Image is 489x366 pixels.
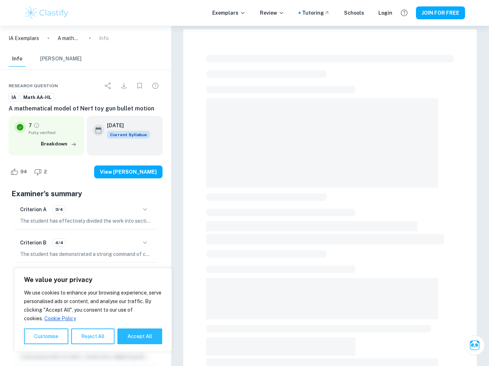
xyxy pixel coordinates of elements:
[148,79,163,93] div: Report issue
[132,79,147,93] div: Bookmark
[16,168,31,175] span: 94
[9,51,26,67] button: Info
[9,93,19,102] a: IA
[117,79,131,93] div: Download
[39,139,78,149] button: Breakdown
[40,51,82,67] button: [PERSON_NAME]
[107,122,144,129] h6: [DATE]
[465,335,485,355] button: Ask Clai
[9,34,39,42] a: IA Exemplars
[24,288,162,323] p: We use cookies to enhance your browsing experience, serve personalised ads or content, and analys...
[260,9,284,17] p: Review
[107,131,150,139] span: Current Syllabus
[29,129,78,136] span: Fully verified
[20,217,151,225] p: The student has effectively divided the work into sections, including introduction, body, and con...
[14,268,172,352] div: We value your privacy
[117,328,162,344] button: Accept All
[24,6,69,20] img: Clastify logo
[378,9,392,17] a: Login
[398,7,410,19] button: Help and Feedback
[416,6,465,19] button: JOIN FOR FREE
[9,166,31,178] div: Like
[9,94,19,101] span: IA
[344,9,364,17] a: Schools
[53,239,66,246] span: 4/4
[302,9,330,17] a: Tutoring
[212,9,246,17] p: Exemplars
[24,276,162,284] p: We value your privacy
[40,168,51,175] span: 2
[20,93,54,102] a: Math AA-HL
[107,131,150,139] div: This exemplar is based on the current syllabus. Feel free to refer to it for inspiration/ideas wh...
[9,104,163,113] h6: A mathematical model of Nerf toy gun bullet motion
[71,328,115,344] button: Reject All
[20,250,151,258] p: The student has demonstrated a strong command of correct mathematical notation, symbols, and term...
[32,166,51,178] div: Dislike
[101,79,115,93] div: Share
[58,34,81,42] p: A mathematical model of Nerf toy gun bullet motion
[44,315,76,322] a: Cookie Policy
[11,188,160,199] h5: Examiner's summary
[21,94,54,101] span: Math AA-HL
[29,122,32,129] p: 7
[24,328,68,344] button: Customise
[33,122,40,129] a: Grade fully verified
[9,83,58,89] span: Research question
[53,206,66,213] span: 3/4
[94,165,163,178] button: View [PERSON_NAME]
[20,206,47,213] h6: Criterion A
[20,239,47,247] h6: Criterion B
[99,34,109,42] p: Info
